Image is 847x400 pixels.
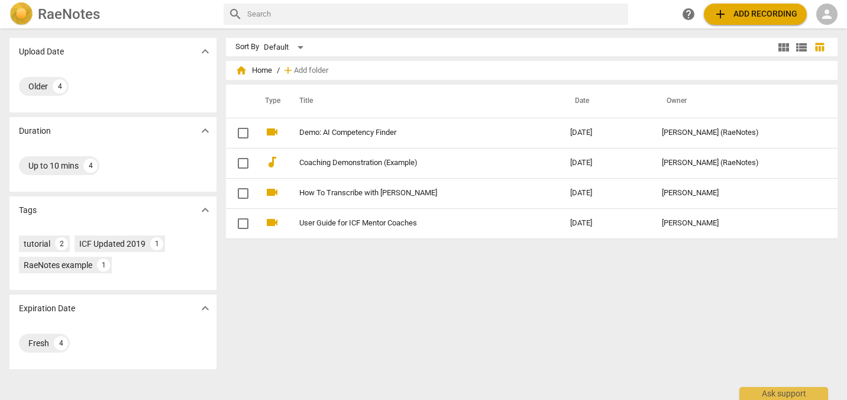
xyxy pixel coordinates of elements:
[198,44,212,59] span: expand_more
[28,80,48,92] div: Older
[681,7,696,21] span: help
[247,5,623,24] input: Search
[299,219,528,228] a: User Guide for ICF Mentor Coaches
[83,159,98,173] div: 4
[19,204,37,217] p: Tags
[561,178,652,208] td: [DATE]
[561,148,652,178] td: [DATE]
[235,43,259,51] div: Sort By
[739,387,828,400] div: Ask support
[198,301,212,315] span: expand_more
[265,125,279,139] span: videocam
[196,201,214,219] button: Show more
[282,64,294,76] span: add
[294,66,328,75] span: Add folder
[235,64,247,76] span: home
[704,4,807,25] button: Upload
[97,259,110,272] div: 1
[196,43,214,60] button: Show more
[299,189,528,198] a: How To Transcribe with [PERSON_NAME]
[810,38,828,56] button: Table view
[561,118,652,148] td: [DATE]
[299,159,528,167] a: Coaching Demonstration (Example)
[265,215,279,230] span: videocam
[264,38,308,57] div: Default
[713,7,797,21] span: Add recording
[235,64,272,76] span: Home
[662,189,816,198] div: [PERSON_NAME]
[19,302,75,315] p: Expiration Date
[794,40,809,54] span: view_list
[777,40,791,54] span: view_module
[228,7,243,21] span: search
[53,79,67,93] div: 4
[561,208,652,238] td: [DATE]
[713,7,728,21] span: add
[9,2,214,26] a: LogoRaeNotes
[678,4,699,25] a: Help
[28,160,79,172] div: Up to 10 mins
[196,299,214,317] button: Show more
[814,41,825,53] span: table_chart
[79,238,146,250] div: ICF Updated 2019
[820,7,834,21] span: person
[55,237,68,250] div: 2
[196,122,214,140] button: Show more
[561,85,652,118] th: Date
[256,85,285,118] th: Type
[38,6,100,22] h2: RaeNotes
[198,203,212,217] span: expand_more
[662,219,816,228] div: [PERSON_NAME]
[9,2,33,26] img: Logo
[24,259,92,271] div: RaeNotes example
[28,337,49,349] div: Fresh
[285,85,561,118] th: Title
[265,155,279,169] span: audiotrack
[19,125,51,137] p: Duration
[299,128,528,137] a: Demo: AI Competency Finder
[198,124,212,138] span: expand_more
[277,66,280,75] span: /
[775,38,793,56] button: Tile view
[54,336,68,350] div: 4
[662,128,816,137] div: [PERSON_NAME] (RaeNotes)
[793,38,810,56] button: List view
[150,237,163,250] div: 1
[24,238,50,250] div: tutorial
[19,46,64,58] p: Upload Date
[662,159,816,167] div: [PERSON_NAME] (RaeNotes)
[652,85,825,118] th: Owner
[265,185,279,199] span: videocam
